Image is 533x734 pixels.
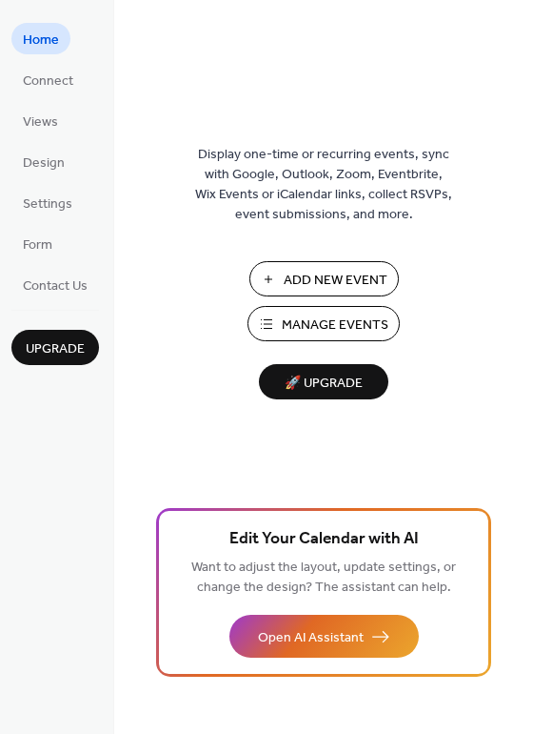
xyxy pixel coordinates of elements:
[26,339,85,359] span: Upgrade
[11,228,64,259] a: Form
[247,306,400,341] button: Manage Events
[11,146,76,177] a: Design
[23,112,58,133] span: Views
[229,526,419,553] span: Edit Your Calendar with AI
[23,194,72,214] span: Settings
[11,330,99,365] button: Upgrade
[23,153,65,173] span: Design
[11,269,99,300] a: Contact Us
[270,371,377,397] span: 🚀 Upgrade
[11,64,85,95] a: Connect
[11,187,84,218] a: Settings
[23,235,52,255] span: Form
[195,145,452,225] span: Display one-time or recurring events, sync with Google, Outlook, Zoom, Eventbrite, Wix Events or ...
[11,105,69,136] a: Views
[229,615,419,658] button: Open AI Assistant
[23,31,59,51] span: Home
[258,628,364,648] span: Open AI Assistant
[23,71,73,92] span: Connect
[191,555,456,601] span: Want to adjust the layout, update settings, or change the design? The assistant can help.
[23,276,88,296] span: Contact Us
[249,261,399,296] button: Add New Event
[11,23,70,54] a: Home
[259,364,388,399] button: 🚀 Upgrade
[284,271,387,291] span: Add New Event
[282,316,388,336] span: Manage Events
